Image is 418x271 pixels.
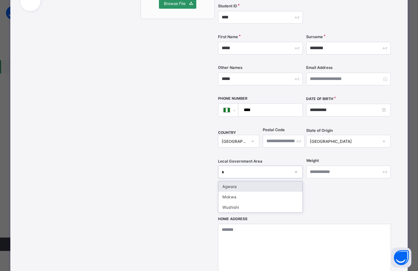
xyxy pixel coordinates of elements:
[218,159,262,164] span: Local Government Area
[222,139,247,144] div: [GEOGRAPHIC_DATA]
[218,34,238,39] label: First Name
[218,4,237,8] label: Student ID
[164,1,186,6] span: Browse File
[306,97,333,101] label: Date of Birth
[218,202,302,212] div: Wushishi
[218,217,247,221] label: Home Address
[218,96,247,101] label: Phone Number
[306,34,323,39] label: Surname
[306,128,333,133] span: State of Origin
[306,65,333,70] label: Email Address
[218,130,236,135] span: COUNTRY
[218,181,302,192] div: Agwara
[263,127,285,132] label: Postal Code
[310,139,379,144] div: [GEOGRAPHIC_DATA]
[218,65,242,70] label: Other Names
[391,248,411,268] button: Open asap
[306,158,319,163] label: Weight
[218,192,302,202] div: Mokwa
